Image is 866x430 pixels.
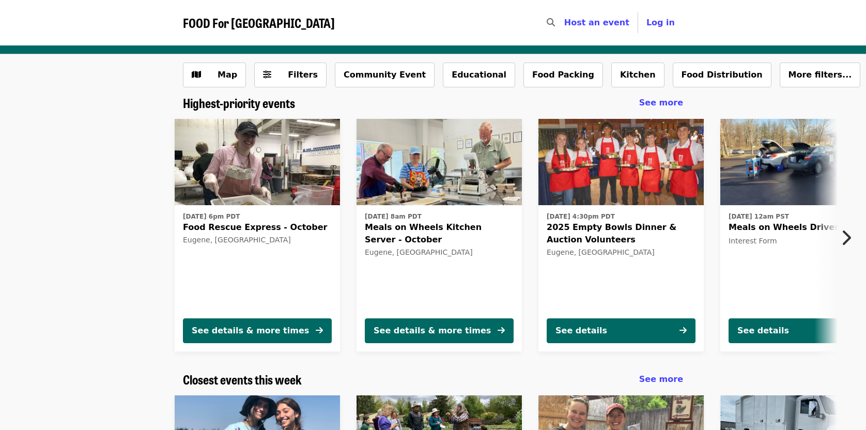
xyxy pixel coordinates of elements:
[263,70,271,80] i: sliders-h icon
[288,70,318,80] span: Filters
[443,63,515,87] button: Educational
[175,372,691,387] div: Closest events this week
[183,212,240,221] time: [DATE] 6pm PDT
[780,63,861,87] button: More filters...
[357,119,522,351] a: See details for "Meals on Wheels Kitchen Server - October"
[538,119,704,351] a: See details for "2025 Empty Bowls Dinner & Auction Volunteers"
[183,372,302,387] a: Closest events this week
[365,221,514,246] span: Meals on Wheels Kitchen Server - October
[374,325,491,337] div: See details & more times
[523,63,603,87] button: Food Packing
[183,13,335,32] span: FOOD For [GEOGRAPHIC_DATA]
[365,318,514,343] button: See details & more times
[555,325,607,337] div: See details
[183,370,302,388] span: Closest events this week
[788,70,852,80] span: More filters...
[183,318,332,343] button: See details & more times
[175,119,340,351] a: See details for "Food Rescue Express - October"
[729,237,777,245] span: Interest Form
[192,70,201,80] i: map icon
[498,326,505,335] i: arrow-right icon
[254,63,327,87] button: Filters (0 selected)
[547,18,555,27] i: search icon
[638,12,683,33] button: Log in
[729,212,789,221] time: [DATE] 12am PST
[737,325,789,337] div: See details
[183,96,295,111] a: Highest-priority events
[639,373,683,386] a: See more
[547,212,615,221] time: [DATE] 4:30pm PDT
[639,374,683,384] span: See more
[547,248,695,257] div: Eugene, [GEOGRAPHIC_DATA]
[841,228,851,248] i: chevron-right icon
[646,18,675,27] span: Log in
[538,119,704,206] img: 2025 Empty Bowls Dinner & Auction Volunteers organized by FOOD For Lane County
[832,223,866,252] button: Next item
[547,318,695,343] button: See details
[564,18,629,27] a: Host an event
[611,63,664,87] button: Kitchen
[639,98,683,108] span: See more
[561,10,569,35] input: Search
[183,221,332,234] span: Food Rescue Express - October
[316,326,323,335] i: arrow-right icon
[183,16,335,30] a: FOOD For [GEOGRAPHIC_DATA]
[192,325,309,337] div: See details & more times
[673,63,771,87] button: Food Distribution
[679,326,687,335] i: arrow-right icon
[639,97,683,109] a: See more
[218,70,237,80] span: Map
[183,236,332,244] div: Eugene, [GEOGRAPHIC_DATA]
[183,63,246,87] button: Show map view
[547,221,695,246] span: 2025 Empty Bowls Dinner & Auction Volunteers
[175,119,340,206] img: Food Rescue Express - October organized by FOOD For Lane County
[365,248,514,257] div: Eugene, [GEOGRAPHIC_DATA]
[175,96,691,111] div: Highest-priority events
[183,94,295,112] span: Highest-priority events
[365,212,422,221] time: [DATE] 8am PDT
[357,119,522,206] img: Meals on Wheels Kitchen Server - October organized by FOOD For Lane County
[335,63,435,87] button: Community Event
